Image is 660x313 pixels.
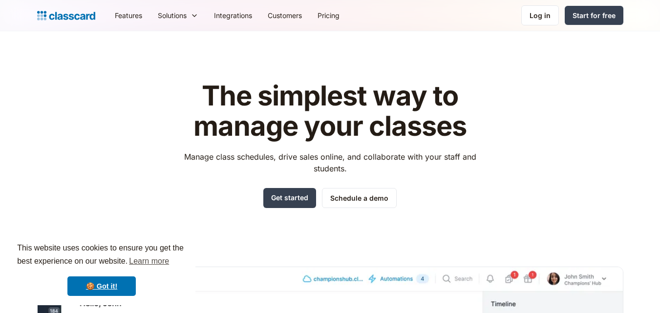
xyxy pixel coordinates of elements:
a: Features [107,4,150,26]
a: Integrations [206,4,260,26]
h1: The simplest way to manage your classes [175,81,485,141]
span: This website uses cookies to ensure you get the best experience on our website. [17,242,186,269]
div: Solutions [158,10,187,21]
div: Start for free [573,10,616,21]
div: Log in [530,10,551,21]
a: Logo [37,9,95,22]
a: Log in [521,5,559,25]
a: learn more about cookies [128,254,170,269]
a: Get started [263,188,316,208]
p: Manage class schedules, drive sales online, and collaborate with your staff and students. [175,151,485,174]
div: cookieconsent [8,233,195,305]
a: Pricing [310,4,347,26]
a: Start for free [565,6,623,25]
a: Customers [260,4,310,26]
a: dismiss cookie message [67,276,136,296]
a: Schedule a demo [322,188,397,208]
div: Solutions [150,4,206,26]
